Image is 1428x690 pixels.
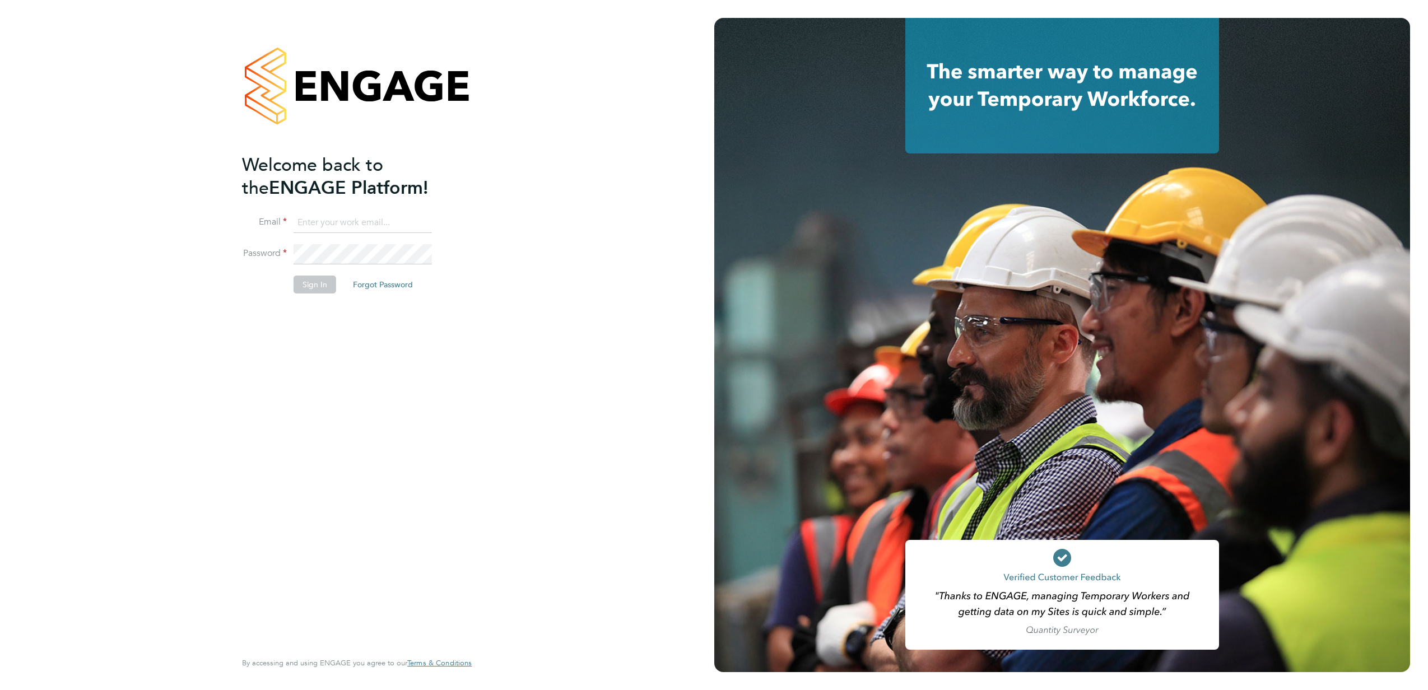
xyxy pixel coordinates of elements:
h2: ENGAGE Platform! [242,153,461,199]
label: Password [242,248,287,259]
span: Terms & Conditions [407,658,472,668]
a: Terms & Conditions [407,659,472,668]
button: Forgot Password [344,276,422,293]
button: Sign In [294,276,336,293]
input: Enter your work email... [294,213,432,233]
span: By accessing and using ENGAGE you agree to our [242,658,472,668]
label: Email [242,216,287,228]
span: Welcome back to the [242,154,383,199]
